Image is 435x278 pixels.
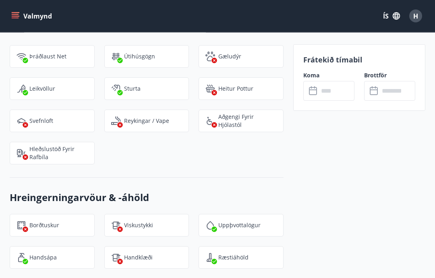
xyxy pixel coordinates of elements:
span: H [413,12,418,21]
label: Brottför [364,71,415,79]
img: y5Bi4hK1jQC9cBVbXcWRSDyXCR2Ut8Z2VPlYjj17.svg [205,221,215,230]
button: H [406,6,425,26]
p: Sturta [124,85,141,93]
h3: Hreingerningarvöur & -áhöld [10,191,284,205]
img: 8IYIKVZQyRlUC6HQIIUSdjpPGRncJsz2RzLgWvp4.svg [205,116,215,126]
p: Viskustykki [124,222,153,230]
img: zl1QXYWpuXQflmynrNOhYvHk3MCGPnvF2zCJrr1J.svg [111,52,121,62]
img: uiBtL0ikWr40dZiggAgPY6zIBwQcLm3lMVfqTObx.svg [111,253,121,263]
p: Þráðlaust net [29,53,66,61]
img: QNIUl6Cv9L9rHgMXwuzGLuiJOj7RKqxk9mBFPqjq.svg [111,116,121,126]
p: Frátekið tímabil [303,54,415,65]
img: tIVzTFYizac3SNjIS52qBBKOADnNn3qEFySneclv.svg [111,221,121,230]
img: saOQRUK9k0plC04d75OSnkMeCb4WtbSIwuaOqe9o.svg [205,253,215,263]
img: 96TlfpxwFVHR6UM9o3HrTVSiAREwRYtsizir1BR0.svg [17,253,26,263]
img: FQTGzxj9jDlMaBqrp2yyjtzD4OHIbgqFuIf1EfZm.svg [17,221,26,230]
img: nH7E6Gw2rvWFb8XaSdRp44dhkQaj4PJkOoRYItBQ.svg [17,149,26,158]
p: Ræstiáhöld [218,254,249,262]
p: Hleðslustöð fyrir rafbíla [29,145,88,162]
img: h89QDIuHlAdpqTriuIvuEWkTH976fOgBEOOeu1mi.svg [205,84,215,94]
p: Svefnloft [29,117,53,125]
p: Borðtuskur [29,222,59,230]
button: ÍS [379,9,404,23]
p: Leikvöllur [29,85,55,93]
img: HJRyFFsYp6qjeUYhR4dAD8CaCEsnIFYZ05miwXoh.svg [17,52,26,62]
img: pxcaIm5dSOV3FS4whs1soiYWTwFQvksT25a9J10C.svg [205,52,215,62]
p: Aðgengi fyrir hjólastól [218,113,277,129]
p: Uppþvottalögur [218,222,261,230]
label: Koma [303,71,354,79]
p: Heitur pottur [218,85,253,93]
button: menu [10,9,55,23]
img: dbi0fcnBYsvu4k1gcwMltnZT9svnGSyCOUrTI4hU.svg [17,116,26,126]
img: qe69Qk1XRHxUS6SlVorqwOSuwvskut3fG79gUJPU.svg [17,84,26,94]
img: fkJ5xMEnKf9CQ0V6c12WfzkDEsV4wRmoMqv4DnVF.svg [111,84,121,94]
p: Handklæði [124,254,153,262]
p: Útihúsgögn [124,53,155,61]
p: Handsápa [29,254,57,262]
p: Gæludýr [218,53,241,61]
p: Reykingar / Vape [124,117,169,125]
